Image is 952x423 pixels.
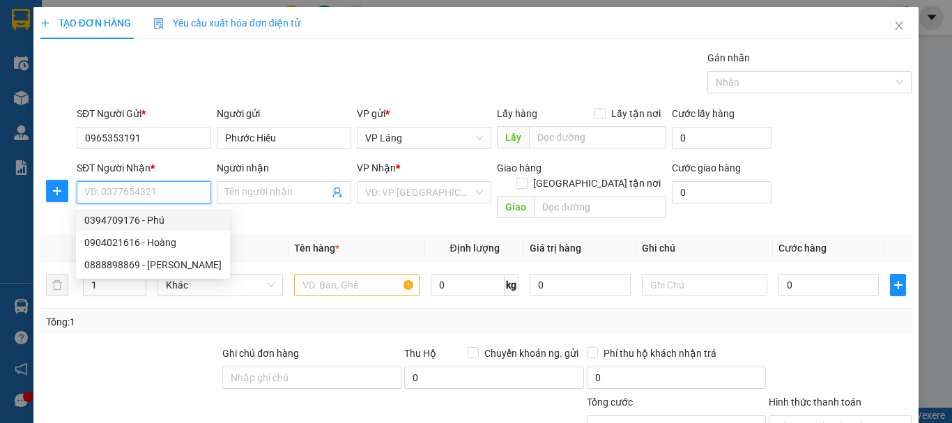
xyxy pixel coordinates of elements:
[153,18,164,29] img: icon
[636,235,773,262] th: Ghi chú
[534,196,666,218] input: Dọc đường
[46,180,68,202] button: plus
[222,348,299,359] label: Ghi chú đơn hàng
[497,162,542,174] span: Giao hàng
[891,279,905,291] span: plus
[707,52,750,63] label: Gán nhãn
[778,243,827,254] span: Cước hàng
[529,126,666,148] input: Dọc đường
[294,274,420,296] input: VD: Bàn, Ghế
[404,348,436,359] span: Thu Hộ
[76,254,230,276] div: 0888898869 - Mạnh Đạt
[84,235,222,250] div: 0904021616 - Hoàng
[642,274,767,296] input: Ghi Chú
[497,108,537,119] span: Lấy hàng
[222,367,401,389] input: Ghi chú đơn hàng
[77,160,211,176] div: SĐT Người Nhận
[672,127,771,149] input: Cước lấy hàng
[46,314,369,330] div: Tổng: 1
[76,209,230,231] div: 0394709176 - Phú
[84,213,222,228] div: 0394709176 - Phú
[153,17,300,29] span: Yêu cầu xuất hóa đơn điện tử
[497,196,534,218] span: Giao
[530,243,581,254] span: Giá trị hàng
[497,126,529,148] span: Lấy
[46,274,68,296] button: delete
[530,274,630,296] input: 0
[505,274,519,296] span: kg
[76,231,230,254] div: 0904021616 - Hoàng
[332,187,343,198] span: user-add
[365,128,483,148] span: VP Láng
[294,243,339,254] span: Tên hàng
[479,346,584,361] span: Chuyển khoản ng. gửi
[450,243,499,254] span: Định lượng
[672,181,771,203] input: Cước giao hàng
[672,108,735,119] label: Cước lấy hàng
[606,106,666,121] span: Lấy tận nơi
[84,257,222,272] div: 0888898869 - [PERSON_NAME]
[598,346,722,361] span: Phí thu hộ khách nhận trả
[77,106,211,121] div: SĐT Người Gửi
[672,162,741,174] label: Cước giao hàng
[528,176,666,191] span: [GEOGRAPHIC_DATA] tận nơi
[880,7,919,46] button: Close
[357,106,491,121] div: VP gửi
[40,18,50,28] span: plus
[166,275,275,295] span: Khác
[769,397,861,408] label: Hình thức thanh toán
[587,397,633,408] span: Tổng cước
[217,160,351,176] div: Người nhận
[217,106,351,121] div: Người gửi
[47,185,68,197] span: plus
[357,162,396,174] span: VP Nhận
[40,17,131,29] span: TẠO ĐƠN HÀNG
[890,274,906,296] button: plus
[893,20,905,31] span: close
